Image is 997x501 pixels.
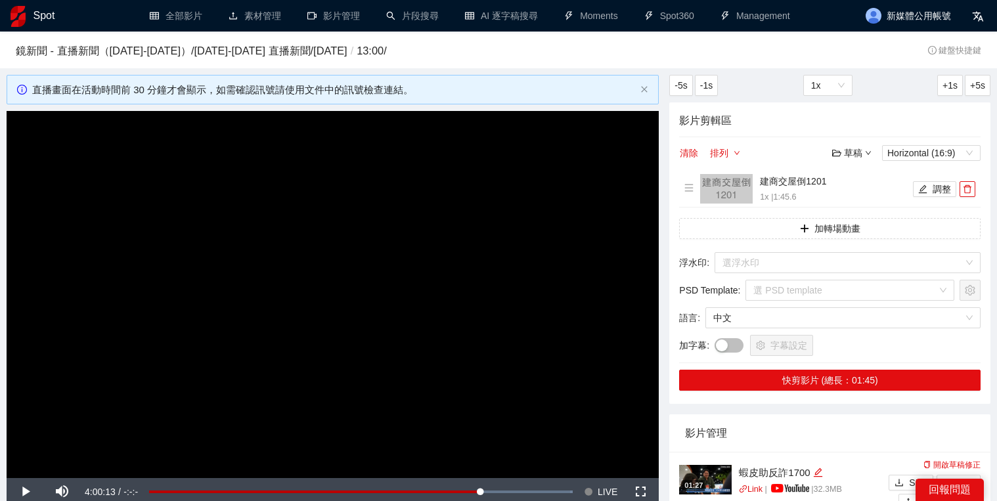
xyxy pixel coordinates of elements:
span: download [942,478,951,489]
span: MP4 [956,475,975,490]
button: +1s [937,75,963,96]
span: down [734,150,740,158]
div: Video Player [7,111,659,478]
img: avatar [866,8,881,24]
span: +1s [942,78,958,93]
span: info-circle [928,46,937,54]
span: / [347,45,357,56]
button: setting [960,280,981,301]
span: 浮水印 : [679,255,709,270]
span: edit [918,185,927,195]
p: 1x | 1:45.6 [760,191,910,204]
span: 1x [811,76,845,95]
div: 影片管理 [685,414,975,452]
span: 4:00:13 [85,487,116,497]
button: -5s [669,75,692,96]
a: search片段搜尋 [386,11,439,21]
div: 蝦皮助反詐1700 [739,465,885,481]
span: info-circle [17,85,27,95]
span: delete [960,185,975,194]
span: 語言 : [679,311,700,325]
span: edit [813,468,823,477]
span: -:-:- [123,487,138,497]
span: +5s [970,78,985,93]
button: 清除 [679,145,699,161]
button: -1s [695,75,718,96]
span: Horizontal (16:9) [887,146,975,160]
a: thunderboltMoments [564,11,618,21]
h4: 建商交屋倒1201 [760,174,910,188]
button: edit調整 [913,181,956,197]
span: PSD Template : [679,283,740,297]
button: +5s [965,75,990,96]
a: thunderboltManagement [720,11,790,21]
div: 編輯 [813,465,823,481]
div: Progress Bar [149,490,573,493]
span: 鍵盤快捷鍵 [928,46,981,55]
a: video-camera影片管理 [307,11,360,21]
a: linkLink [739,485,763,494]
span: download [895,478,904,489]
p: | | 32.3 MB [739,483,885,496]
span: folder-open [832,148,841,158]
span: -1s [700,78,713,93]
a: table全部影片 [150,11,202,21]
button: downloadMP4 [937,475,981,490]
span: copy [923,461,931,469]
span: / [118,487,121,497]
a: upload素材管理 [229,11,281,21]
span: 加字幕 : [679,338,709,353]
button: delete [960,181,975,197]
span: link [739,485,747,493]
a: tableAI 逐字稿搜尋 [465,11,538,21]
button: downloadSRT [889,475,933,490]
img: logo [11,6,26,27]
span: down [865,150,872,156]
span: 中文 [713,308,973,328]
img: 953e65d9-f328-48f9-8070-8b3ae94ce70c.jpg [679,465,732,494]
div: 01:27 [682,480,705,491]
div: 草稿 [832,146,872,160]
img: yt_logo_rgb_light.a676ea31.png [771,484,809,492]
img: 160x90.png [700,174,753,204]
h4: 影片剪輯區 [679,112,981,129]
span: plus [800,224,809,234]
div: 回報問題 [916,479,984,501]
h3: 鏡新聞 - 直播新聞（[DATE]-[DATE]） / [DATE]-[DATE] 直播新聞 / [DATE] 13:00 / [16,43,764,60]
button: 排列down [709,145,741,161]
div: 直播畫面在活動時間前 30 分鐘才會顯示，如需確認訊號請使用文件中的訊號檢查連結。 [32,82,635,98]
button: close [640,85,648,94]
a: 開啟草稿修正 [923,460,981,469]
span: menu [684,183,694,192]
span: SRT [909,475,927,490]
span: close [640,85,648,93]
button: setting字幕設定 [750,335,813,356]
button: plus加轉場動畫 [679,218,981,239]
button: 快剪影片 (總長：01:45) [679,370,981,391]
a: thunderboltSpot360 [644,11,694,21]
span: -5s [675,78,687,93]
